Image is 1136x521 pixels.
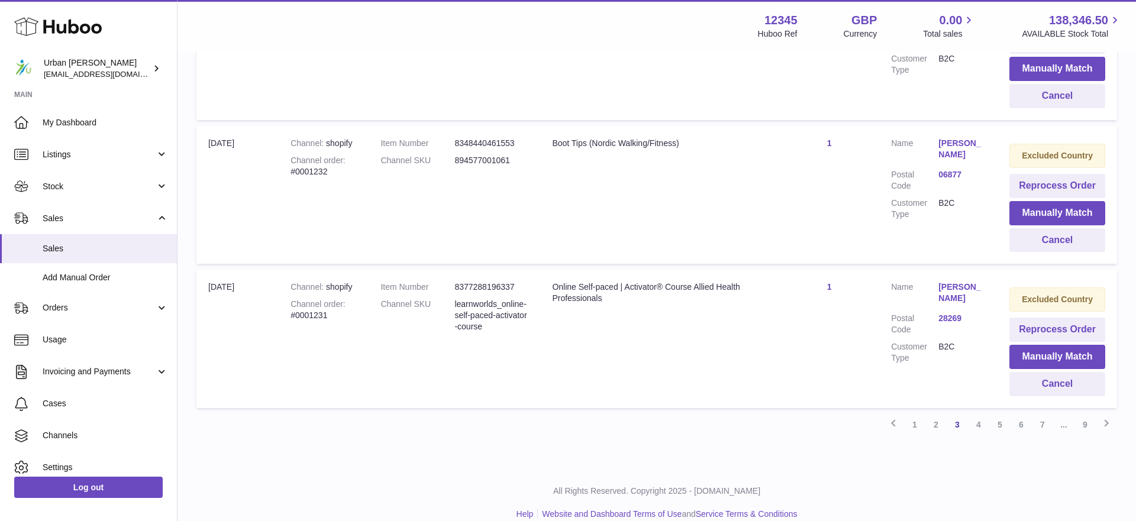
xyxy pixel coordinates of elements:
[43,272,168,283] span: Add Manual Order
[968,414,989,435] a: 4
[291,281,357,293] div: shopify
[764,12,798,28] strong: 12345
[827,138,832,148] a: 1
[891,281,938,307] dt: Name
[542,509,682,519] a: Website and Dashboard Terms of Use
[938,198,986,220] dd: B2C
[938,53,986,76] dd: B2C
[14,60,32,77] img: orders@urbanpoling.com
[923,12,976,40] a: 0.00 Total sales
[552,138,767,149] div: Boot Tips (Nordic Walking/Fitness)
[758,28,798,40] div: Huboo Ref
[1049,12,1108,28] span: 138,346.50
[1009,174,1105,198] button: Reprocess Order
[1053,414,1074,435] span: ...
[1009,228,1105,253] button: Cancel
[947,414,968,435] a: 3
[14,477,163,498] a: Log out
[891,313,938,335] dt: Postal Code
[1032,414,1053,435] a: 7
[43,149,156,160] span: Listings
[380,155,454,166] dt: Channel SKU
[187,486,1127,497] p: All Rights Reserved. Copyright 2025 - [DOMAIN_NAME]
[1009,372,1105,396] button: Cancel
[938,341,986,364] dd: B2C
[454,155,528,166] dd: 894577001061
[380,138,454,149] dt: Item Number
[538,509,797,520] li: and
[43,302,156,313] span: Orders
[43,213,156,224] span: Sales
[43,430,168,441] span: Channels
[1009,57,1105,81] button: Manually Match
[43,334,168,345] span: Usage
[291,155,357,177] div: #0001232
[891,138,938,163] dt: Name
[552,281,767,304] div: Online Self-paced | Activator® Course Allied Health Professionals
[43,181,156,192] span: Stock
[43,398,168,409] span: Cases
[291,299,357,321] div: #0001231
[517,509,534,519] a: Help
[196,270,279,407] td: [DATE]
[380,299,454,332] dt: Channel SKU
[380,281,454,293] dt: Item Number
[1009,201,1105,225] button: Manually Match
[1009,84,1105,108] button: Cancel
[44,57,150,80] div: Urban [PERSON_NAME]
[938,313,986,324] a: 28269
[1022,151,1093,160] strong: Excluded Country
[938,281,986,304] a: [PERSON_NAME]
[43,243,168,254] span: Sales
[940,12,963,28] span: 0.00
[891,169,938,192] dt: Postal Code
[1022,295,1093,304] strong: Excluded Country
[454,281,528,293] dd: 8377288196337
[1011,414,1032,435] a: 6
[43,366,156,377] span: Invoicing and Payments
[196,126,279,264] td: [DATE]
[891,341,938,364] dt: Customer Type
[923,28,976,40] span: Total sales
[925,414,947,435] a: 2
[844,28,877,40] div: Currency
[1009,318,1105,342] button: Reprocess Order
[291,156,346,165] strong: Channel order
[1022,28,1122,40] span: AVAILABLE Stock Total
[43,117,168,128] span: My Dashboard
[1009,345,1105,369] button: Manually Match
[291,299,346,309] strong: Channel order
[454,138,528,149] dd: 8348440461553
[43,462,168,473] span: Settings
[904,414,925,435] a: 1
[696,509,798,519] a: Service Terms & Conditions
[44,69,174,79] span: [EMAIL_ADDRESS][DOMAIN_NAME]
[291,138,326,148] strong: Channel
[1022,12,1122,40] a: 138,346.50 AVAILABLE Stock Total
[891,198,938,220] dt: Customer Type
[1074,414,1096,435] a: 9
[291,282,326,292] strong: Channel
[827,282,832,292] a: 1
[891,53,938,76] dt: Customer Type
[938,138,986,160] a: [PERSON_NAME]
[454,299,528,332] dd: learnworlds_online-self-paced-activator-course
[989,414,1011,435] a: 5
[291,138,357,149] div: shopify
[851,12,877,28] strong: GBP
[938,169,986,180] a: 06877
